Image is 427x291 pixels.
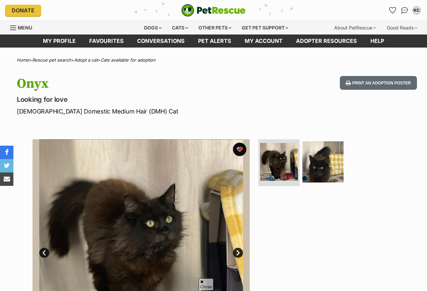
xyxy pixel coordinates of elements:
[139,21,166,34] div: Dogs
[237,21,293,34] div: Get pet support
[191,34,238,48] a: Pet alerts
[181,4,246,17] a: PetRescue
[413,7,420,14] div: KC
[387,5,398,16] a: Favourites
[199,278,213,290] span: Close
[401,7,408,14] img: chat-41dd97257d64d25036548639549fe6c8038ab92f7586957e7f3b1b290dea8141.svg
[238,34,289,48] a: My account
[36,34,82,48] a: My profile
[17,107,261,116] p: [DEMOGRAPHIC_DATA] Domestic Medium Hair (DMH) Cat
[10,21,37,33] a: Menu
[260,143,298,181] img: Photo of Onyx
[329,21,381,34] div: About PetRescue
[181,4,246,17] img: logo-cat-932fe2b9b8326f06289b0f2fb663e598f794de774fb13d1741a6617ecf9a85b4.svg
[233,248,243,258] a: Next
[411,5,422,16] button: My account
[233,143,246,156] button: favourite
[130,34,191,48] a: conversations
[32,57,71,63] a: Rescue pet search
[101,57,156,63] a: Cats available for adoption
[302,141,344,183] img: Photo of Onyx
[39,248,49,258] a: Prev
[18,25,32,30] span: Menu
[364,34,391,48] a: Help
[17,76,261,91] h1: Onyx
[289,34,364,48] a: Adopter resources
[167,21,193,34] div: Cats
[82,34,130,48] a: Favourites
[17,95,261,104] p: Looking for love
[340,76,417,90] button: Print an adoption poster
[387,5,422,16] ul: Account quick links
[194,21,236,34] div: Other pets
[74,57,98,63] a: Adopt a cat
[5,5,41,16] a: Donate
[399,5,410,16] a: Conversations
[382,21,422,34] div: Good Reads
[17,57,29,63] a: Home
